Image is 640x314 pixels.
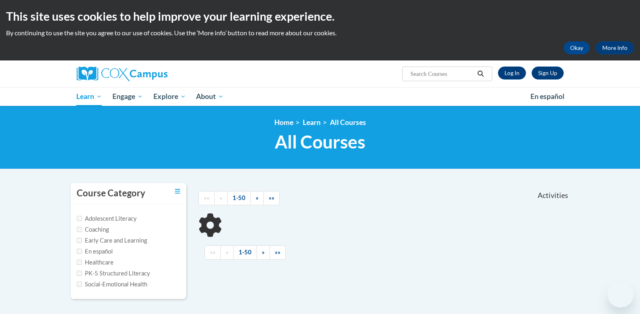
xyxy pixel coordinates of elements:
a: Learn [71,87,108,106]
h3: Course Category [77,187,145,200]
button: Okay [564,41,590,54]
a: Engage [107,87,148,106]
a: About [191,87,229,106]
label: Coaching [77,225,109,234]
span: « [226,249,228,256]
a: Log In [498,67,526,80]
a: End [263,191,280,205]
a: Cox Campus [77,67,231,81]
input: Checkbox for Options [77,216,82,221]
p: By continuing to use the site you agree to our use of cookies. Use the ‘More info’ button to read... [6,28,634,37]
a: Previous [214,191,228,205]
div: Main menu [65,87,576,106]
span: »» [269,194,274,201]
label: Early Care and Learning [77,236,147,245]
a: Home [274,118,293,127]
input: Checkbox for Options [77,227,82,232]
input: Checkbox for Options [77,260,82,265]
span: All Courses [275,131,365,153]
span: Engage [112,92,143,101]
a: 1-50 [227,191,251,205]
span: En español [530,92,565,101]
span: Learn [76,92,102,101]
a: 1-50 [233,245,257,260]
label: PK-5 Structured Literacy [77,269,150,278]
a: Next [250,191,264,205]
a: Previous [220,245,234,260]
a: End [269,245,286,260]
label: Adolescent Literacy [77,214,137,223]
span: Explore [153,92,186,101]
a: Begining [198,191,215,205]
span: » [256,194,259,201]
span: About [196,92,224,101]
a: Begining [205,245,221,260]
a: Toggle collapse [175,187,180,196]
span: «« [210,249,215,256]
a: En español [525,88,570,105]
a: Explore [148,87,191,106]
label: Healthcare [77,258,114,267]
img: Cox Campus [77,67,168,81]
button: Search [474,69,487,79]
a: Learn [303,118,321,127]
label: Social-Emotional Health [77,280,147,289]
iframe: Button to launch messaging window [608,282,634,308]
input: Checkbox for Options [77,249,82,254]
input: Checkbox for Options [77,271,82,276]
a: All Courses [330,118,366,127]
h2: This site uses cookies to help improve your learning experience. [6,8,634,24]
input: Search Courses [409,69,474,79]
input: Checkbox for Options [77,238,82,243]
a: Register [532,67,564,80]
a: Next [256,245,270,260]
span: Activities [538,191,568,200]
span: » [262,249,265,256]
a: More Info [596,41,634,54]
span: »» [275,249,280,256]
span: «« [204,194,209,201]
label: En español [77,247,113,256]
span: « [220,194,222,201]
input: Checkbox for Options [77,282,82,287]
